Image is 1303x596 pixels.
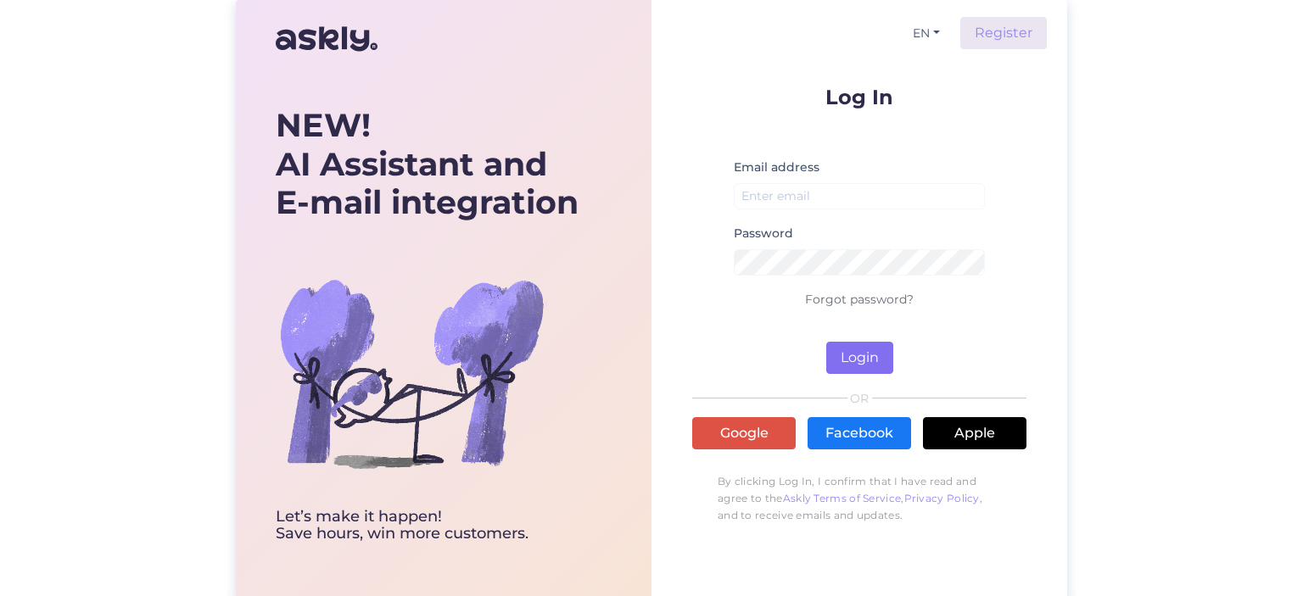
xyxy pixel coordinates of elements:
a: Privacy Policy [904,492,980,504]
div: Let’s make it happen! Save hours, win more customers. [276,509,579,543]
img: bg-askly [276,237,547,509]
div: AI Assistant and E-mail integration [276,106,579,222]
label: Password [734,225,793,242]
p: By clicking Log In, I confirm that I have read and agree to the , , and to receive emails and upd... [692,465,1026,532]
img: Askly [276,19,377,59]
b: NEW! [276,105,371,145]
a: Apple [923,417,1026,449]
a: Register [960,17,1047,49]
a: Askly Terms of Service [783,492,902,504]
button: EN [906,21,947,46]
a: Facebook [808,417,911,449]
label: Email address [734,159,819,176]
a: Forgot password? [805,292,914,307]
button: Login [826,342,893,374]
input: Enter email [734,183,985,209]
p: Log In [692,86,1026,108]
a: Google [692,417,796,449]
span: OR [847,393,872,404]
